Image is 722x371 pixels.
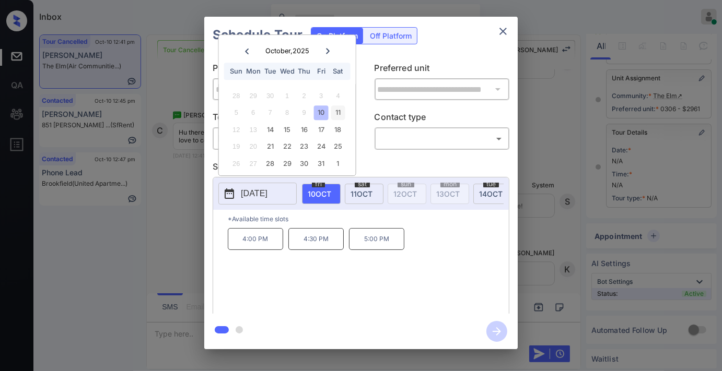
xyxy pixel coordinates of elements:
span: fri [312,181,325,187]
div: Off Platform [365,28,417,44]
button: close [493,21,514,42]
div: Choose Friday, October 10th, 2025 [314,106,328,120]
div: Not available Monday, October 6th, 2025 [246,106,260,120]
div: Not available Sunday, September 28th, 2025 [229,89,243,103]
p: 4:30 PM [288,228,344,250]
div: Choose Wednesday, October 22nd, 2025 [280,140,294,154]
div: Thu [297,64,311,78]
h2: Schedule Tour [204,17,311,53]
div: Not available Sunday, October 19th, 2025 [229,140,243,154]
div: Not available Sunday, October 12th, 2025 [229,123,243,137]
div: Choose Wednesday, October 15th, 2025 [280,123,294,137]
div: Choose Thursday, October 16th, 2025 [297,123,311,137]
div: Not available Tuesday, September 30th, 2025 [263,89,277,103]
div: Choose Wednesday, October 29th, 2025 [280,157,294,171]
div: Not available Thursday, October 2nd, 2025 [297,89,311,103]
div: Choose Tuesday, October 14th, 2025 [263,123,277,137]
div: Not available Monday, October 27th, 2025 [246,157,260,171]
div: Choose Saturday, November 1st, 2025 [331,157,345,171]
div: Sun [229,64,243,78]
div: Not available Saturday, October 4th, 2025 [331,89,345,103]
div: In Person [215,130,345,147]
span: 11 OCT [351,189,372,198]
div: Choose Tuesday, October 21st, 2025 [263,140,277,154]
p: Contact type [375,111,510,127]
button: [DATE] [218,183,297,205]
p: Select slot [213,160,509,177]
div: date-select [345,184,383,204]
p: 4:00 PM [228,228,283,250]
div: Mon [246,64,260,78]
div: Choose Friday, October 31st, 2025 [314,157,328,171]
p: Preferred unit [375,62,510,78]
p: *Available time slots [228,210,509,228]
div: Choose Thursday, October 23rd, 2025 [297,140,311,154]
div: Not available Tuesday, October 7th, 2025 [263,106,277,120]
div: Not available Wednesday, October 1st, 2025 [280,89,294,103]
div: date-select [302,184,341,204]
div: month 2025-10 [222,87,352,172]
div: Not available Monday, October 13th, 2025 [246,123,260,137]
div: Not available Sunday, October 5th, 2025 [229,106,243,120]
div: Choose Tuesday, October 28th, 2025 [263,157,277,171]
div: Choose Saturday, October 18th, 2025 [331,123,345,137]
div: Choose Friday, October 17th, 2025 [314,123,328,137]
p: Preferred community [213,62,348,78]
div: Not available Sunday, October 26th, 2025 [229,157,243,171]
p: Tour type [213,111,348,127]
div: On Platform [311,28,363,44]
p: 5:00 PM [349,228,404,250]
button: btn-next [480,318,514,345]
div: Choose Friday, October 24th, 2025 [314,140,328,154]
div: Choose Thursday, October 30th, 2025 [297,157,311,171]
div: Not available Thursday, October 9th, 2025 [297,106,311,120]
div: Not available Monday, October 20th, 2025 [246,140,260,154]
span: 14 OCT [479,189,503,198]
div: Not available Friday, October 3rd, 2025 [314,89,328,103]
div: October , 2025 [265,47,309,55]
span: sat [355,181,370,187]
p: [DATE] [241,187,267,200]
div: Not available Monday, September 29th, 2025 [246,89,260,103]
div: Choose Saturday, October 25th, 2025 [331,140,345,154]
div: date-select [473,184,512,204]
div: Choose Saturday, October 11th, 2025 [331,106,345,120]
span: 10 OCT [308,189,331,198]
div: Wed [280,64,294,78]
div: Not available Wednesday, October 8th, 2025 [280,106,294,120]
span: tue [483,181,499,187]
div: Sat [331,64,345,78]
div: Fri [314,64,328,78]
div: Tue [263,64,277,78]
